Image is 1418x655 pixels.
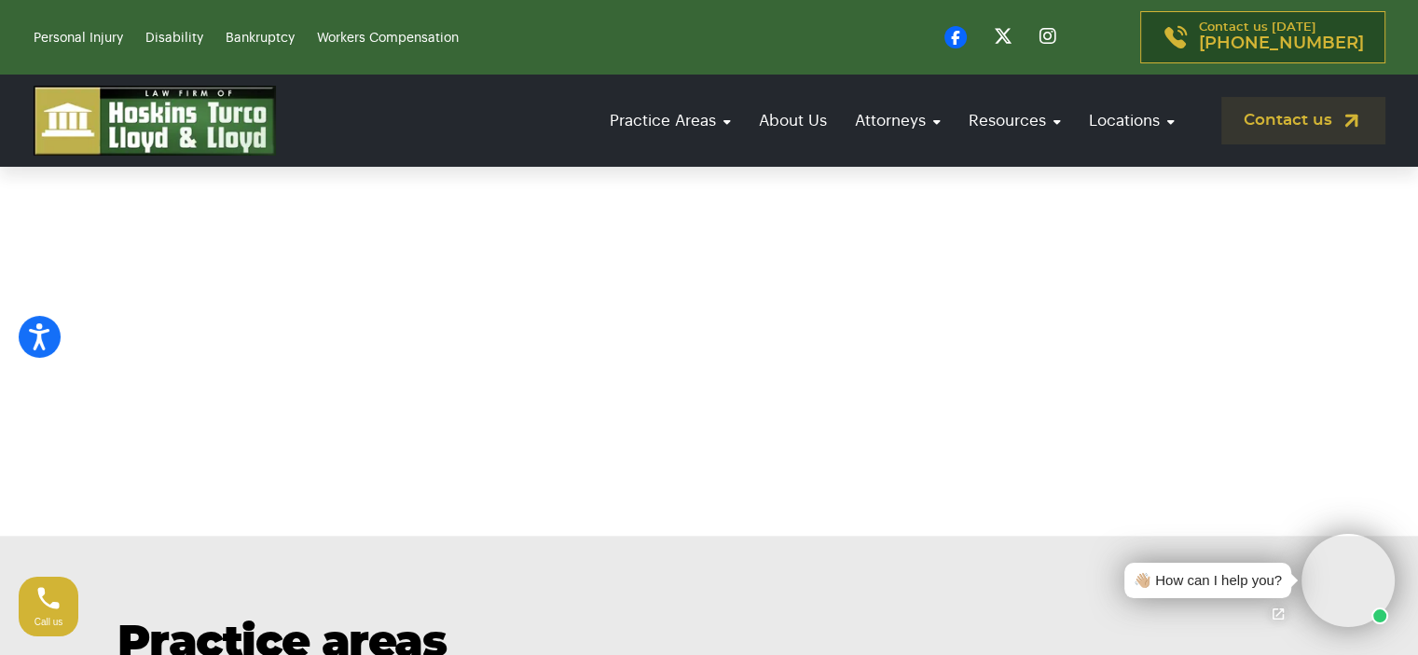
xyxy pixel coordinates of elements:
[34,617,63,627] span: Call us
[226,32,295,45] a: Bankruptcy
[846,94,950,147] a: Attorneys
[34,32,123,45] a: Personal Injury
[600,94,740,147] a: Practice Areas
[1080,94,1184,147] a: Locations
[145,32,203,45] a: Disability
[34,86,276,156] img: logo
[959,94,1070,147] a: Resources
[317,32,459,45] a: Workers Compensation
[1134,570,1282,592] div: 👋🏼 How can I help you?
[1199,21,1364,53] p: Contact us [DATE]
[1259,594,1298,634] a: Open chat
[1199,34,1364,53] span: [PHONE_NUMBER]
[1221,97,1385,144] a: Contact us
[1140,11,1385,63] a: Contact us [DATE][PHONE_NUMBER]
[750,94,836,147] a: About Us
